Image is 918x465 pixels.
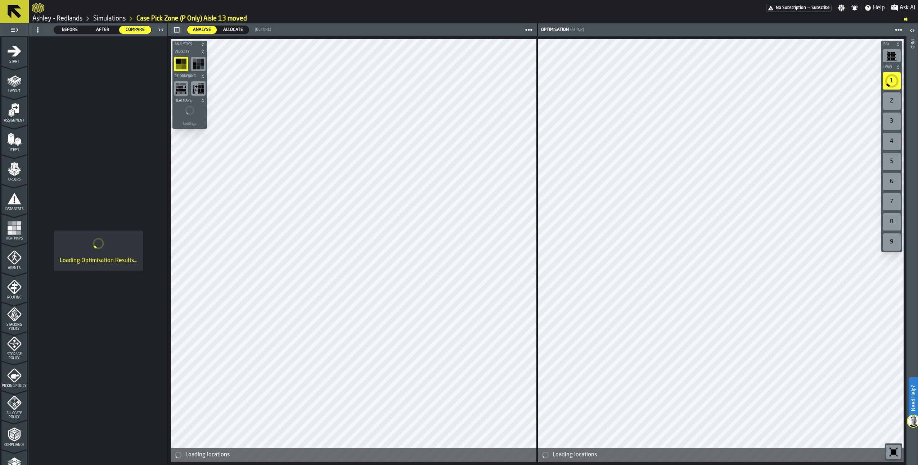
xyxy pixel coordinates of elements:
svg: Reset zoom and position [888,446,899,458]
div: button-toolbar-undefined [881,71,902,91]
li: menu Stacking Policy [1,302,27,331]
button: button- [881,64,902,71]
button: button- [881,41,902,48]
div: button-toolbar-undefined [881,212,902,232]
span: Velocity [173,50,199,54]
li: menu Agents [1,243,27,272]
label: button-toggle-Toggle Full Menu [1,25,27,35]
div: thumb [217,26,249,34]
span: (Before) [255,27,271,32]
li: menu Orders [1,155,27,184]
span: Agents [1,266,27,270]
div: button-toolbar-undefined [881,151,902,172]
div: button-toolbar-undefined [190,55,207,73]
span: Level [882,65,894,69]
span: Analytics [173,42,199,46]
li: menu Routing [1,273,27,302]
span: Layout [1,89,27,93]
div: 5 [883,153,901,170]
div: button-toolbar-undefined [881,48,902,64]
header: Info [906,23,918,465]
div: 9 [883,233,901,251]
span: Stacking Policy [1,323,27,331]
label: button-switch-multi-Before [54,26,86,34]
div: button-toolbar-undefined [172,55,190,73]
nav: Breadcrumb [32,14,915,23]
div: button-toolbar-undefined [881,131,902,151]
span: Subscribe [811,5,830,10]
li: menu Storage Policy [1,332,27,361]
li: menu Allocate Policy [1,391,27,420]
div: 3 [883,113,901,130]
li: menu Assignment [1,96,27,125]
span: Allocate [220,27,246,33]
div: button-toolbar-undefined [881,192,902,212]
li: menu Items [1,126,27,154]
div: 4 [883,133,901,150]
div: 2 [883,92,901,110]
li: menu Compliance [1,420,27,449]
span: Items [1,148,27,152]
div: thumb [87,26,119,34]
div: 6 [883,173,901,190]
div: button-toolbar-undefined [881,111,902,131]
span: No Subscription [776,5,806,10]
div: Loading locations [553,451,901,459]
div: button-toolbar-undefined [881,91,902,111]
span: Re-Ordering [173,74,199,78]
div: thumb [54,26,86,34]
label: Need Help? [909,378,917,418]
li: menu Heatmaps [1,214,27,243]
a: logo-header [32,1,44,14]
span: Analyse [190,27,214,33]
span: Heatmaps [1,237,27,241]
span: Routing [1,296,27,300]
span: (After) [570,27,584,32]
span: Allocate Policy [1,411,27,419]
a: link-to-/wh/i/5ada57a6-213f-41bf-87e1-f77a1f45be79 [93,15,126,23]
button: button- [171,26,183,34]
svg: show Visits heatmap [193,58,204,70]
div: 8 [883,213,901,231]
span: — [807,5,810,10]
div: Loading locations [185,451,534,459]
div: 1 [883,72,901,90]
div: button-toolbar-undefined [885,443,902,461]
label: button-toggle-Notifications [848,4,861,12]
div: button-toolbar-undefined [881,172,902,192]
li: menu Layout [1,67,27,95]
label: button-switch-multi-After [86,26,119,34]
svg: show applied reorders heatmap [193,83,204,94]
div: alert-Loading locations [538,448,904,462]
span: Assignment [1,119,27,123]
span: Heatmaps [173,99,199,103]
span: Orders [1,178,27,182]
button: button- [172,73,207,80]
label: button-switch-multi-Analyse [187,26,217,34]
div: Loading Optimisation Results... [60,256,137,265]
span: Ask AI [900,4,915,12]
a: logo-header [172,446,213,461]
a: link-to-/wh/i/5ada57a6-213f-41bf-87e1-f77a1f45be79/simulations/73614afe-6157-4f03-8e96-b9a94b1aa918 [136,15,247,23]
div: button-toolbar-undefined [172,80,190,97]
label: button-toggle-Open [907,25,917,38]
li: menu Data Stats [1,184,27,213]
button: button- [172,48,207,55]
span: Compare [122,27,148,33]
span: Picking Policy [1,384,27,388]
label: button-switch-multi-Allocate [217,26,249,34]
a: link-to-/wh/i/5ada57a6-213f-41bf-87e1-f77a1f45be79 [32,15,82,23]
div: thumb [119,26,151,34]
div: button-toolbar-undefined [881,232,902,252]
span: Start [1,60,27,64]
span: Storage Policy [1,352,27,360]
svg: show triggered reorders heatmap [175,83,187,94]
span: Data Stats [1,207,27,211]
div: button-toolbar-undefined [190,80,207,97]
span: After [90,27,116,33]
li: menu Start [1,37,27,66]
div: thumb [187,26,217,34]
div: Info [910,38,915,463]
span: Help [873,4,885,12]
span: Bay [882,42,894,46]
